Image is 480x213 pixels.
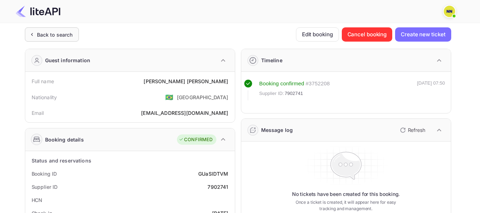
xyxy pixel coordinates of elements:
[144,78,228,85] div: [PERSON_NAME] [PERSON_NAME]
[32,78,54,85] div: Full name
[396,124,428,136] button: Refresh
[417,80,445,100] div: [DATE] 07:50
[32,196,43,204] div: HCN
[207,183,228,191] div: 7902741
[261,57,282,64] div: Timeline
[292,191,400,198] p: No tickets have been created for this booking.
[290,199,402,212] p: Once a ticket is created, it will appear here for easy tracking and management.
[306,80,330,88] div: # 3752208
[296,27,339,42] button: Edit booking
[444,6,455,17] img: N/A N/A
[342,27,393,42] button: Cancel booking
[32,170,57,177] div: Booking ID
[32,94,57,101] div: Nationality
[179,136,212,143] div: CONFIRMED
[261,126,293,134] div: Message log
[37,31,73,38] div: Back to search
[45,57,91,64] div: Guest information
[177,94,228,101] div: [GEOGRAPHIC_DATA]
[198,170,228,177] div: GUaSlDTVM
[141,109,228,117] div: [EMAIL_ADDRESS][DOMAIN_NAME]
[45,136,84,143] div: Booking details
[32,183,58,191] div: Supplier ID
[285,90,303,97] span: 7902741
[408,126,425,134] p: Refresh
[259,80,304,88] div: Booking confirmed
[259,90,284,97] span: Supplier ID:
[395,27,451,42] button: Create new ticket
[16,6,60,17] img: LiteAPI Logo
[32,157,91,164] div: Status and reservations
[32,109,44,117] div: Email
[165,91,173,103] span: United States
